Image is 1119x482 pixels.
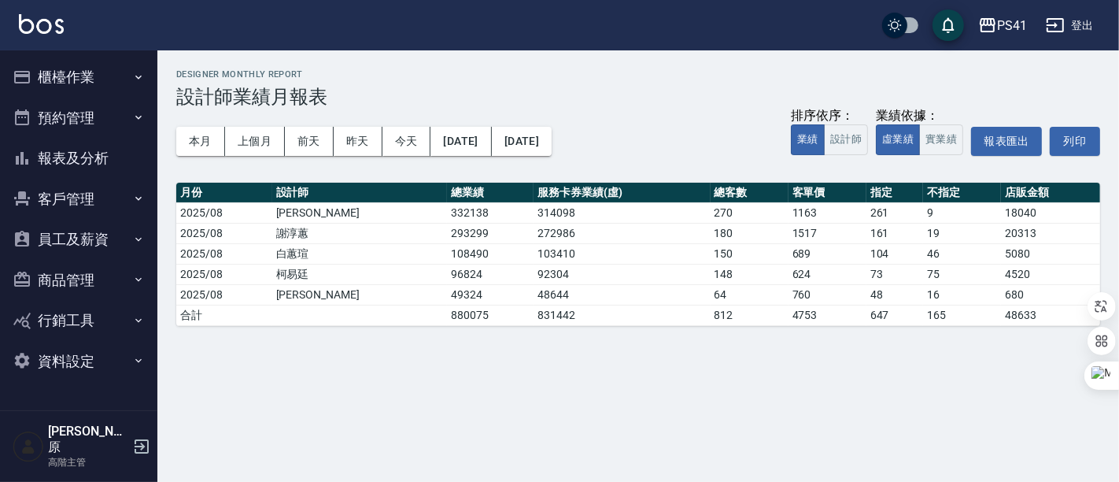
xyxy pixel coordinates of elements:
[13,431,44,462] img: Person
[176,86,1100,108] h3: 設計師業績月報表
[923,284,1001,305] td: 16
[866,284,923,305] td: 48
[788,305,866,325] td: 4753
[1040,11,1100,40] button: 登出
[788,183,866,203] th: 客單價
[923,305,1001,325] td: 165
[788,243,866,264] td: 689
[176,69,1100,80] h2: Designer Monthly Report
[6,260,151,301] button: 商品管理
[791,124,825,155] button: 業績
[176,202,272,223] td: 2025/08
[534,243,711,264] td: 103410
[447,223,534,243] td: 293299
[176,223,272,243] td: 2025/08
[272,202,447,223] td: [PERSON_NAME]
[447,284,534,305] td: 49324
[876,108,963,124] div: 業績依據：
[1001,243,1100,264] td: 5080
[492,127,552,156] button: [DATE]
[923,243,1001,264] td: 46
[6,98,151,139] button: 預約管理
[923,183,1001,203] th: 不指定
[176,183,1100,326] table: a dense table
[933,9,964,41] button: save
[19,14,64,34] img: Logo
[272,284,447,305] td: [PERSON_NAME]
[711,183,788,203] th: 總客數
[788,264,866,284] td: 624
[1050,127,1100,156] button: 列印
[866,223,923,243] td: 161
[788,284,866,305] td: 760
[447,243,534,264] td: 108490
[6,179,151,220] button: 客戶管理
[6,138,151,179] button: 報表及分析
[1001,202,1100,223] td: 18040
[1001,183,1100,203] th: 店販金額
[447,264,534,284] td: 96824
[711,284,788,305] td: 64
[272,243,447,264] td: 白蕙瑄
[919,124,963,155] button: 實業績
[923,202,1001,223] td: 9
[272,183,447,203] th: 設計師
[176,284,272,305] td: 2025/08
[430,127,491,156] button: [DATE]
[225,127,285,156] button: 上個月
[534,305,711,325] td: 831442
[1001,264,1100,284] td: 4520
[866,202,923,223] td: 261
[866,264,923,284] td: 73
[176,305,272,325] td: 合計
[534,183,711,203] th: 服務卡券業績(虛)
[866,243,923,264] td: 104
[272,264,447,284] td: 柯易廷
[972,9,1033,42] button: PS41
[824,124,868,155] button: 設計師
[176,243,272,264] td: 2025/08
[176,127,225,156] button: 本月
[272,223,447,243] td: 謝淳蕙
[711,243,788,264] td: 150
[711,223,788,243] td: 180
[534,223,711,243] td: 272986
[1001,223,1100,243] td: 20313
[176,264,272,284] td: 2025/08
[382,127,431,156] button: 今天
[48,424,128,455] h5: [PERSON_NAME]原
[6,341,151,382] button: 資料設定
[447,305,534,325] td: 880075
[711,202,788,223] td: 270
[6,300,151,341] button: 行銷工具
[971,127,1042,156] button: 報表匯出
[997,16,1027,35] div: PS41
[534,264,711,284] td: 92304
[176,183,272,203] th: 月份
[6,219,151,260] button: 員工及薪資
[534,284,711,305] td: 48644
[788,202,866,223] td: 1163
[447,202,534,223] td: 332138
[923,264,1001,284] td: 75
[876,124,920,155] button: 虛業績
[866,183,923,203] th: 指定
[791,108,868,124] div: 排序依序：
[711,305,788,325] td: 812
[923,223,1001,243] td: 19
[534,202,711,223] td: 314098
[48,455,128,469] p: 高階主管
[334,127,382,156] button: 昨天
[1001,305,1100,325] td: 48633
[711,264,788,284] td: 148
[6,57,151,98] button: 櫃檯作業
[447,183,534,203] th: 總業績
[866,305,923,325] td: 647
[1001,284,1100,305] td: 680
[788,223,866,243] td: 1517
[285,127,334,156] button: 前天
